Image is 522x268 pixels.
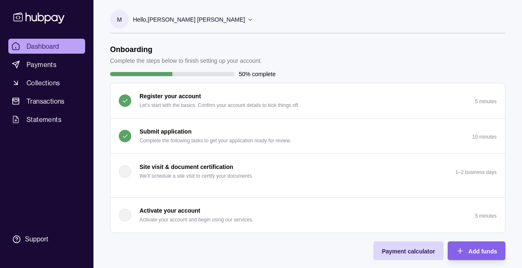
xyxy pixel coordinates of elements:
p: Hello, [PERSON_NAME] [PERSON_NAME] [133,15,245,24]
span: Payments [27,60,56,69]
button: Register your account Let's start with the basics. Confirm your account details to kick things of... [110,83,505,118]
button: Add funds [448,241,505,260]
p: Let's start with the basics. Confirm your account details to kick things off. [140,101,299,110]
button: Site visit & document certification We'll schedule a site visit to certify your documents.1–2 bus... [110,154,505,189]
p: 5 minutes [475,99,497,104]
button: Activate your account Activate your account and begin using our services.5 minutes [110,198,505,233]
p: Site visit & document certification [140,162,233,171]
span: Add funds [468,248,497,255]
span: Dashboard [27,41,59,51]
p: 1–2 business days [456,169,497,175]
a: Dashboard [8,39,85,54]
p: Complete the steps below to finish setting up your account. [110,56,262,65]
p: Complete the following tasks to get your application ready for review. [140,136,291,145]
h1: Onboarding [110,45,262,54]
p: M [117,15,122,24]
button: Payment calculator [373,241,443,260]
p: Register your account [140,92,201,101]
span: Collections [27,78,60,88]
div: Support [25,235,48,244]
p: Activate your account and begin using our services. [140,215,253,224]
a: Transactions [8,94,85,109]
p: We'll schedule a site visit to certify your documents. [140,171,253,181]
a: Support [8,231,85,248]
p: 50% complete [239,69,276,79]
p: Activate your account [140,206,200,215]
button: Submit application Complete the following tasks to get your application ready for review.10 minutes [110,119,505,154]
span: Payment calculator [382,248,435,255]
div: Site visit & document certification We'll schedule a site visit to certify your documents.1–2 bus... [110,189,505,197]
a: Collections [8,75,85,90]
p: 5 minutes [475,213,497,219]
a: Payments [8,57,85,72]
p: 10 minutes [472,134,497,140]
span: Statements [27,114,61,124]
span: Transactions [27,96,65,106]
a: Statements [8,112,85,127]
p: Submit application [140,127,191,136]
